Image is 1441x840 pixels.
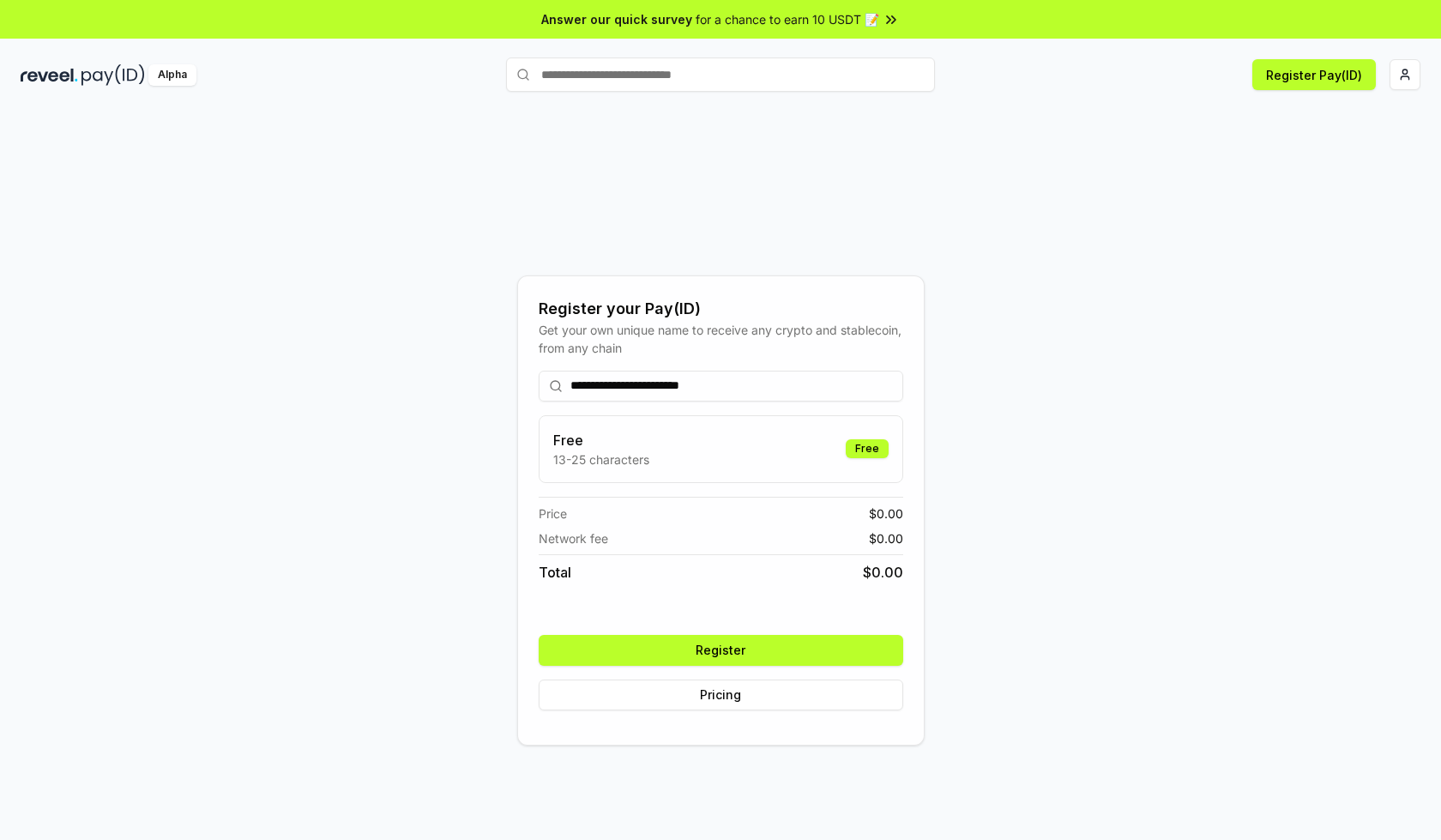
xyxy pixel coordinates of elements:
div: Get your own unique name to receive any crypto and stablecoin, from any chain [539,321,903,357]
img: pay_id [81,64,145,86]
div: Register your Pay(ID) [539,297,903,321]
span: Total [539,562,571,583]
span: $ 0.00 [869,529,903,547]
span: $ 0.00 [869,505,903,523]
span: $ 0.00 [863,562,903,583]
span: Answer our quick survey [541,10,692,28]
span: Network fee [539,529,608,547]
span: for a chance to earn 10 USDT 📝 [696,10,879,28]
p: 13-25 characters [553,450,649,468]
div: Free [846,439,889,458]
button: Register [539,635,903,666]
button: Pricing [539,680,903,710]
h3: Free [553,430,649,450]
img: reveel_dark [21,64,78,86]
button: Register Pay(ID) [1252,59,1376,90]
div: Alpha [148,64,196,86]
span: Price [539,505,567,523]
